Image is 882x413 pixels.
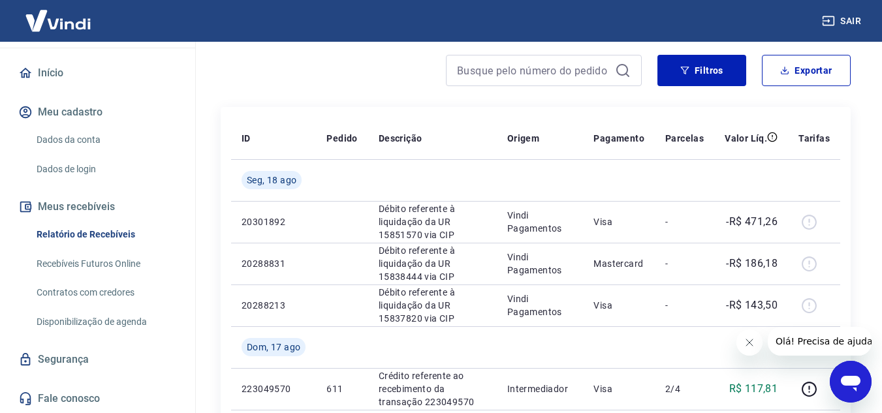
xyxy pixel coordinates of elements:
[31,221,180,248] a: Relatório de Recebíveis
[326,132,357,145] p: Pedido
[379,369,486,408] p: Crédito referente ao recebimento da transação 223049570
[16,384,180,413] a: Fale conosco
[768,327,872,356] iframe: Mensagem da empresa
[242,132,251,145] p: ID
[379,202,486,241] p: Débito referente à liquidação da UR 15851570 via CIP
[379,132,422,145] p: Descrição
[665,299,704,312] p: -
[726,214,778,230] p: -R$ 471,26
[736,329,763,356] iframe: Fechar mensagem
[326,382,357,395] p: 611
[31,251,180,277] a: Recebíveis Futuros Online
[507,209,573,235] p: Vindi Pagamentos
[16,192,180,221] button: Meus recebíveis
[242,299,306,312] p: 20288213
[593,132,644,145] p: Pagamento
[31,156,180,183] a: Dados de login
[665,257,704,270] p: -
[665,215,704,228] p: -
[729,381,778,397] p: R$ 117,81
[242,215,306,228] p: 20301892
[247,341,300,354] span: Dom, 17 ago
[819,9,866,33] button: Sair
[16,345,180,374] a: Segurança
[507,292,573,318] p: Vindi Pagamentos
[8,9,110,20] span: Olá! Precisa de ajuda?
[593,257,644,270] p: Mastercard
[379,244,486,283] p: Débito referente à liquidação da UR 15838444 via CIP
[798,132,830,145] p: Tarifas
[242,257,306,270] p: 20288831
[665,132,704,145] p: Parcelas
[762,55,851,86] button: Exportar
[593,215,644,228] p: Visa
[726,298,778,313] p: -R$ 143,50
[16,59,180,87] a: Início
[725,132,767,145] p: Valor Líq.
[457,61,610,80] input: Busque pelo número do pedido
[16,1,101,40] img: Vindi
[16,98,180,127] button: Meu cadastro
[31,309,180,335] a: Disponibilização de agenda
[830,361,872,403] iframe: Botão para abrir a janela de mensagens
[379,286,486,325] p: Débito referente à liquidação da UR 15837820 via CIP
[593,382,644,395] p: Visa
[593,299,644,312] p: Visa
[247,174,296,187] span: Seg, 18 ago
[726,256,778,271] p: -R$ 186,18
[31,127,180,153] a: Dados da conta
[242,382,306,395] p: 223049570
[665,382,704,395] p: 2/4
[507,251,573,277] p: Vindi Pagamentos
[507,132,539,145] p: Origem
[657,55,746,86] button: Filtros
[507,382,573,395] p: Intermediador
[31,279,180,306] a: Contratos com credores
